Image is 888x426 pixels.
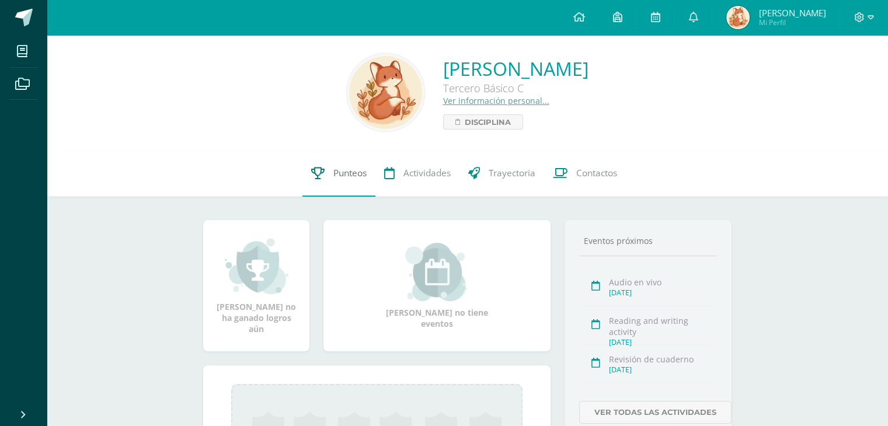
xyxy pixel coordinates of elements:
span: Disciplina [465,115,511,129]
a: Punteos [302,150,375,197]
img: 0dc22e052817e1e85183dd7fefca1ea7.png [726,6,750,29]
img: 9f22d756d1a3ae539538f0c4cdd9dbdc.png [349,56,422,129]
a: Ver todas las actividades [579,401,732,424]
span: Actividades [403,167,451,179]
a: Actividades [375,150,459,197]
span: Trayectoria [489,167,535,179]
img: achievement_small.png [225,237,288,295]
a: Ver información personal... [443,95,549,106]
div: Tercero Básico C [443,81,588,95]
span: Mi Perfil [758,18,826,27]
div: Revisión de cuaderno [609,354,713,365]
a: Contactos [544,150,626,197]
div: Audio en vivo [609,277,713,288]
div: Reading and writing activity [609,315,713,337]
span: [PERSON_NAME] [758,7,826,19]
img: event_small.png [405,243,469,301]
a: Disciplina [443,114,523,130]
div: [DATE] [609,288,713,298]
span: Punteos [333,167,367,179]
div: Eventos próximos [579,235,717,246]
div: [PERSON_NAME] no ha ganado logros aún [215,237,298,334]
span: Contactos [576,167,617,179]
div: [DATE] [609,337,713,347]
div: [DATE] [609,365,713,375]
a: [PERSON_NAME] [443,56,588,81]
div: [PERSON_NAME] no tiene eventos [379,243,496,329]
a: Trayectoria [459,150,544,197]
